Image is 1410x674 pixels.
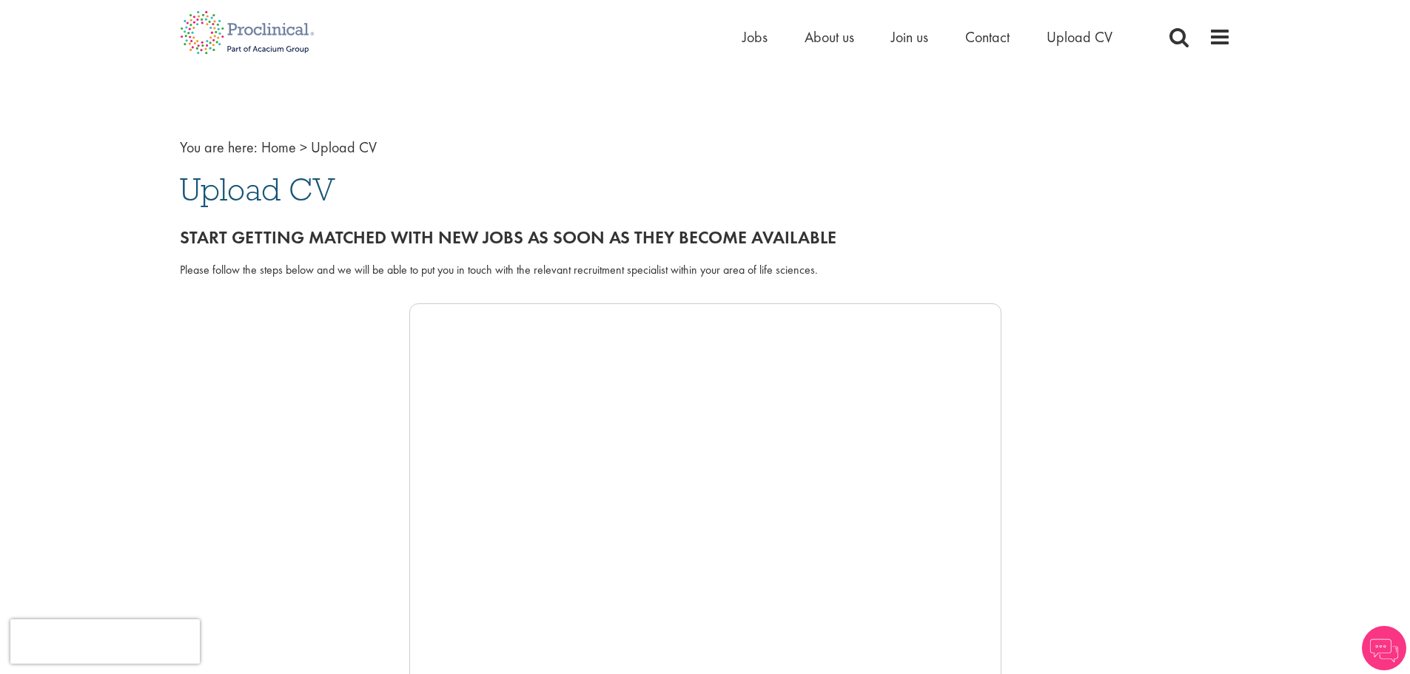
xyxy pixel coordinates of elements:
span: You are here: [180,138,258,157]
a: About us [805,27,854,47]
span: Upload CV [180,169,335,209]
img: Chatbot [1362,626,1406,670]
span: > [300,138,307,157]
div: Please follow the steps below and we will be able to put you in touch with the relevant recruitme... [180,262,1231,279]
h2: Start getting matched with new jobs as soon as they become available [180,228,1231,247]
a: Jobs [742,27,768,47]
a: breadcrumb link [261,138,296,157]
span: Upload CV [311,138,377,157]
a: Contact [965,27,1010,47]
a: Join us [891,27,928,47]
iframe: reCAPTCHA [10,619,200,664]
a: Upload CV [1047,27,1112,47]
